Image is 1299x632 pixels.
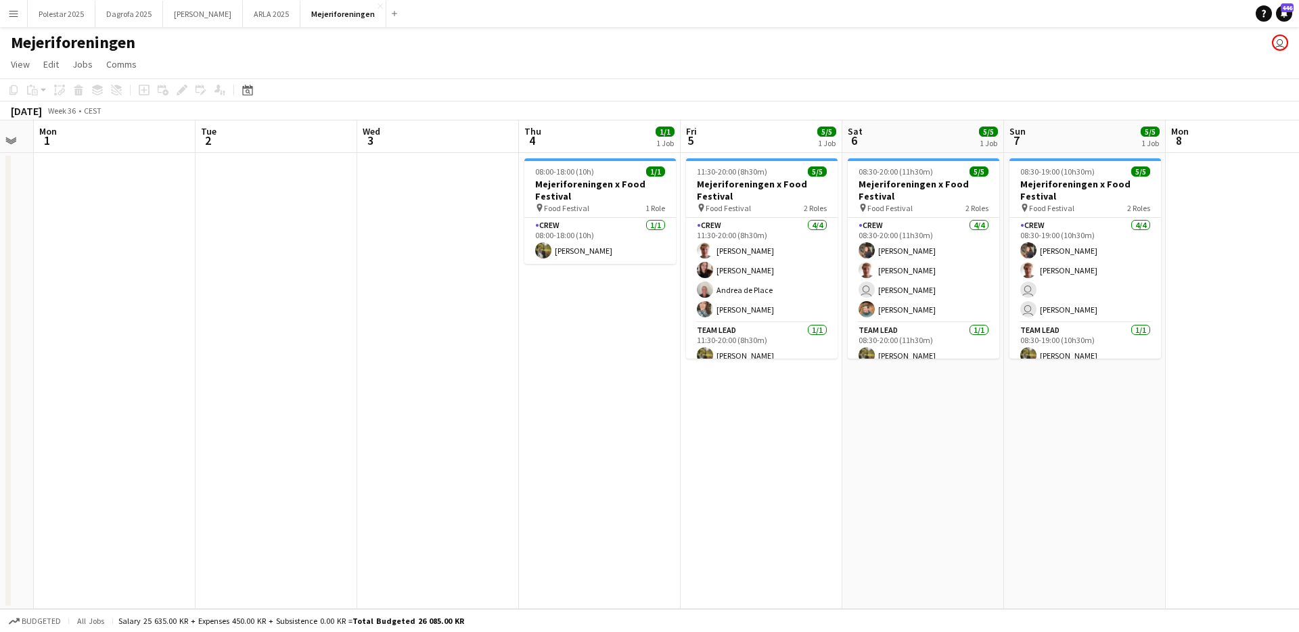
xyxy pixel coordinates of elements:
div: [DATE] [11,104,42,118]
h1: Mejeriforeningen [11,32,135,53]
div: CEST [84,106,101,116]
button: Dagrofa 2025 [95,1,163,27]
span: View [11,58,30,70]
div: Salary 25 635.00 KR + Expenses 450.00 KR + Subsistence 0.00 KR = [118,616,464,626]
span: Budgeted [22,616,61,626]
span: Jobs [72,58,93,70]
button: Budgeted [7,614,63,629]
a: Comms [101,55,142,73]
button: Mejeriforeningen [300,1,386,27]
a: View [5,55,35,73]
span: Comms [106,58,137,70]
span: Total Budgeted 26 085.00 KR [352,616,464,626]
button: [PERSON_NAME] [163,1,243,27]
button: Polestar 2025 [28,1,95,27]
span: 446 [1281,3,1294,12]
a: 446 [1276,5,1292,22]
span: All jobs [74,616,107,626]
a: Edit [38,55,64,73]
a: Jobs [67,55,98,73]
button: ARLA 2025 [243,1,300,27]
app-user-avatar: Tatianna Tobiassen [1272,35,1288,51]
span: Edit [43,58,59,70]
